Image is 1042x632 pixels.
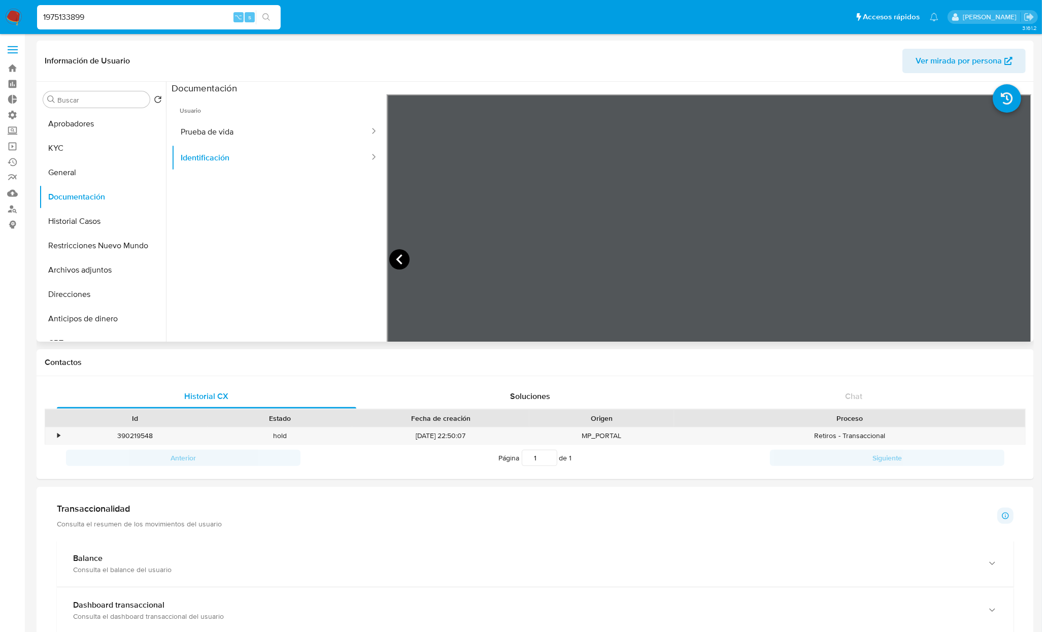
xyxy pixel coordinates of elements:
[963,12,1020,22] p: jessica.fukman@mercadolibre.com
[529,427,674,444] div: MP_PORTAL
[359,413,522,423] div: Fecha de creación
[770,450,1004,466] button: Siguiente
[57,95,146,105] input: Buscar
[45,357,1026,368] h1: Contactos
[215,413,345,423] div: Estado
[39,112,166,136] button: Aprobadores
[256,10,277,24] button: search-icon
[47,95,55,104] button: Buscar
[930,13,938,21] a: Notificaciones
[1024,12,1034,22] a: Salir
[39,282,166,307] button: Direcciones
[39,331,166,355] button: CBT
[39,258,166,282] button: Archivos adjuntos
[39,307,166,331] button: Anticipos de dinero
[846,390,863,402] span: Chat
[57,431,60,441] div: •
[39,160,166,185] button: General
[234,12,242,22] span: ⌥
[902,49,1026,73] button: Ver mirada por persona
[499,450,572,466] span: Página de
[45,56,130,66] h1: Información de Usuario
[352,427,529,444] div: [DATE] 22:50:07
[70,413,200,423] div: Id
[674,427,1025,444] div: Retiros - Transaccional
[39,234,166,258] button: Restricciones Nuevo Mundo
[248,12,251,22] span: s
[536,413,667,423] div: Origen
[39,209,166,234] button: Historial Casos
[154,95,162,107] button: Volver al orden por defecto
[208,427,352,444] div: hold
[569,453,572,463] span: 1
[39,136,166,160] button: KYC
[510,390,550,402] span: Soluciones
[184,390,228,402] span: Historial CX
[681,413,1018,423] div: Proceso
[39,185,166,209] button: Documentación
[63,427,208,444] div: 390219548
[37,11,281,24] input: Buscar usuario o caso...
[916,49,1002,73] span: Ver mirada por persona
[66,450,300,466] button: Anterior
[863,12,920,22] span: Accesos rápidos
